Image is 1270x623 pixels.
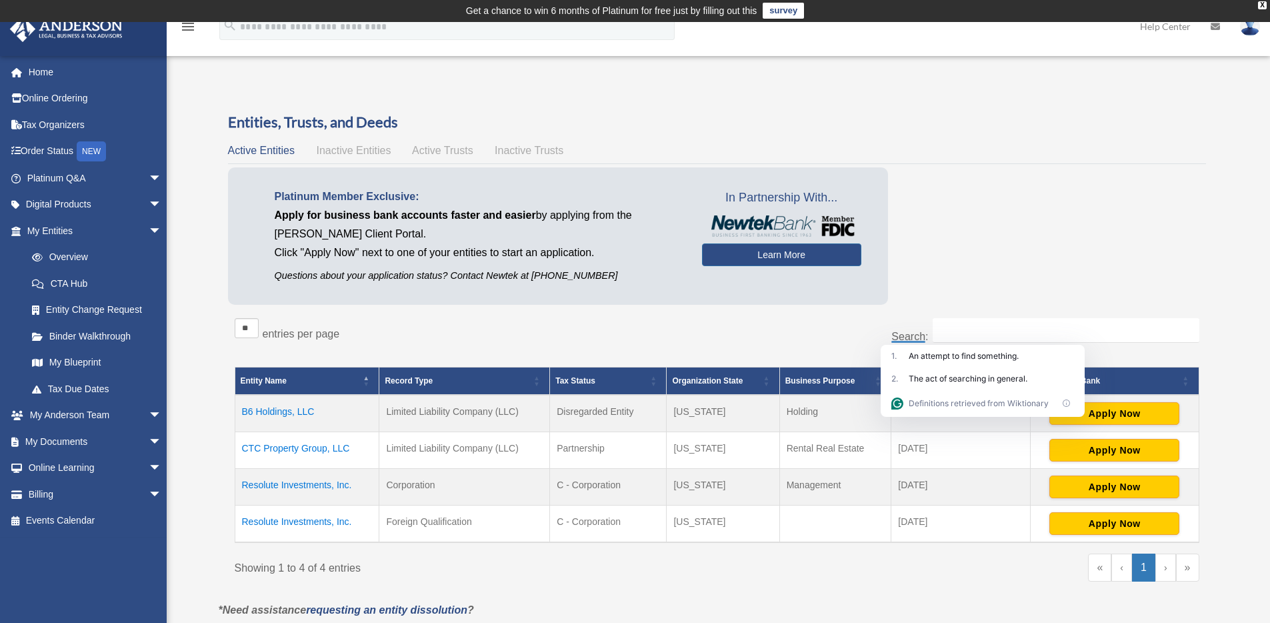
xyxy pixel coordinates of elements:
[149,191,175,219] span: arrow_drop_down
[19,376,175,402] a: Tax Due Dates
[235,554,707,578] div: Showing 1 to 4 of 4 entries
[9,481,182,508] a: Billingarrow_drop_down
[228,145,295,156] span: Active Entities
[891,469,1031,506] td: [DATE]
[6,16,127,42] img: Anderson Advisors Platinum Portal
[275,209,536,221] span: Apply for business bank accounts faster and easier
[9,455,182,482] a: Online Learningarrow_drop_down
[19,244,169,271] a: Overview
[1049,402,1179,425] button: Apply Now
[9,217,175,244] a: My Entitiesarrow_drop_down
[379,506,550,543] td: Foreign Qualification
[306,604,467,616] a: requesting an entity dissolution
[223,18,237,33] i: search
[19,350,175,376] a: My Blueprint
[180,23,196,35] a: menu
[149,455,175,482] span: arrow_drop_down
[550,469,667,506] td: C - Corporation
[379,432,550,469] td: Limited Liability Company (LLC)
[550,368,667,396] th: Tax Status: Activate to sort
[228,112,1206,133] h3: Entities, Trusts, and Deeds
[667,506,779,543] td: [US_STATE]
[667,432,779,469] td: [US_STATE]
[785,376,855,386] span: Business Purpose
[891,432,1031,469] td: [DATE]
[1258,1,1267,9] div: close
[9,428,182,455] a: My Documentsarrow_drop_down
[379,368,550,396] th: Record Type: Activate to sort
[180,19,196,35] i: menu
[1049,512,1179,535] button: Apply Now
[275,187,682,206] p: Platinum Member Exclusive:
[77,141,106,161] div: NEW
[891,506,1031,543] td: [DATE]
[779,469,891,506] td: Management
[149,217,175,245] span: arrow_drop_down
[779,432,891,469] td: Rental Real Estate
[379,395,550,432] td: Limited Liability Company (LLC)
[550,506,667,543] td: C - Corporation
[412,145,473,156] span: Active Trusts
[667,469,779,506] td: [US_STATE]
[149,428,175,456] span: arrow_drop_down
[779,395,891,432] td: Holding
[9,191,182,218] a: Digital Productsarrow_drop_down
[1031,368,1199,396] th: Try Newtek Bank : Activate to sort
[385,376,433,386] span: Record Type
[1049,476,1179,498] button: Apply Now
[219,604,474,616] em: *Need assistance ?
[555,376,595,386] span: Tax Status
[235,395,379,432] td: B6 Holdings, LLC
[235,368,379,396] th: Entity Name: Activate to invert sorting
[667,368,779,396] th: Organization State: Activate to sort
[9,508,182,534] a: Events Calendar
[495,145,563,156] span: Inactive Trusts
[19,323,175,350] a: Binder Walkthrough
[275,267,682,284] p: Questions about your application status? Contact Newtek at [PHONE_NUMBER]
[263,328,340,340] label: entries per page
[1132,554,1155,582] a: 1
[763,3,804,19] a: survey
[275,206,682,243] p: by applying from the [PERSON_NAME] Client Portal.
[379,469,550,506] td: Corporation
[1049,439,1179,462] button: Apply Now
[149,481,175,508] span: arrow_drop_down
[19,297,175,324] a: Entity Change Request
[702,243,861,266] a: Learn More
[149,402,175,430] span: arrow_drop_down
[316,145,391,156] span: Inactive Entities
[779,368,891,396] th: Business Purpose: Activate to sort
[275,243,682,262] p: Click "Apply Now" next to one of your entities to start an application.
[1111,554,1132,582] a: Previous
[550,395,667,432] td: Disregarded Entity
[1240,17,1260,36] img: User Pic
[667,395,779,432] td: [US_STATE]
[9,59,182,85] a: Home
[9,85,182,112] a: Online Ordering
[550,432,667,469] td: Partnership
[241,376,287,386] span: Entity Name
[19,270,175,297] a: CTA Hub
[235,432,379,469] td: CTC Property Group, LLC
[9,402,182,429] a: My Anderson Teamarrow_drop_down
[466,3,757,19] div: Get a chance to win 6 months of Platinum for free just by filling out this
[9,165,182,191] a: Platinum Q&Aarrow_drop_down
[235,469,379,506] td: Resolute Investments, Inc.
[9,138,182,165] a: Order StatusNEW
[702,187,861,209] span: In Partnership With...
[9,111,182,138] a: Tax Organizers
[1088,554,1111,582] a: First
[891,331,928,342] label: Search:
[672,376,743,386] span: Organization State
[1036,373,1178,389] div: Try Newtek Bank
[709,215,855,237] img: NewtekBankLogoSM.png
[149,165,175,192] span: arrow_drop_down
[235,506,379,543] td: Resolute Investments, Inc.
